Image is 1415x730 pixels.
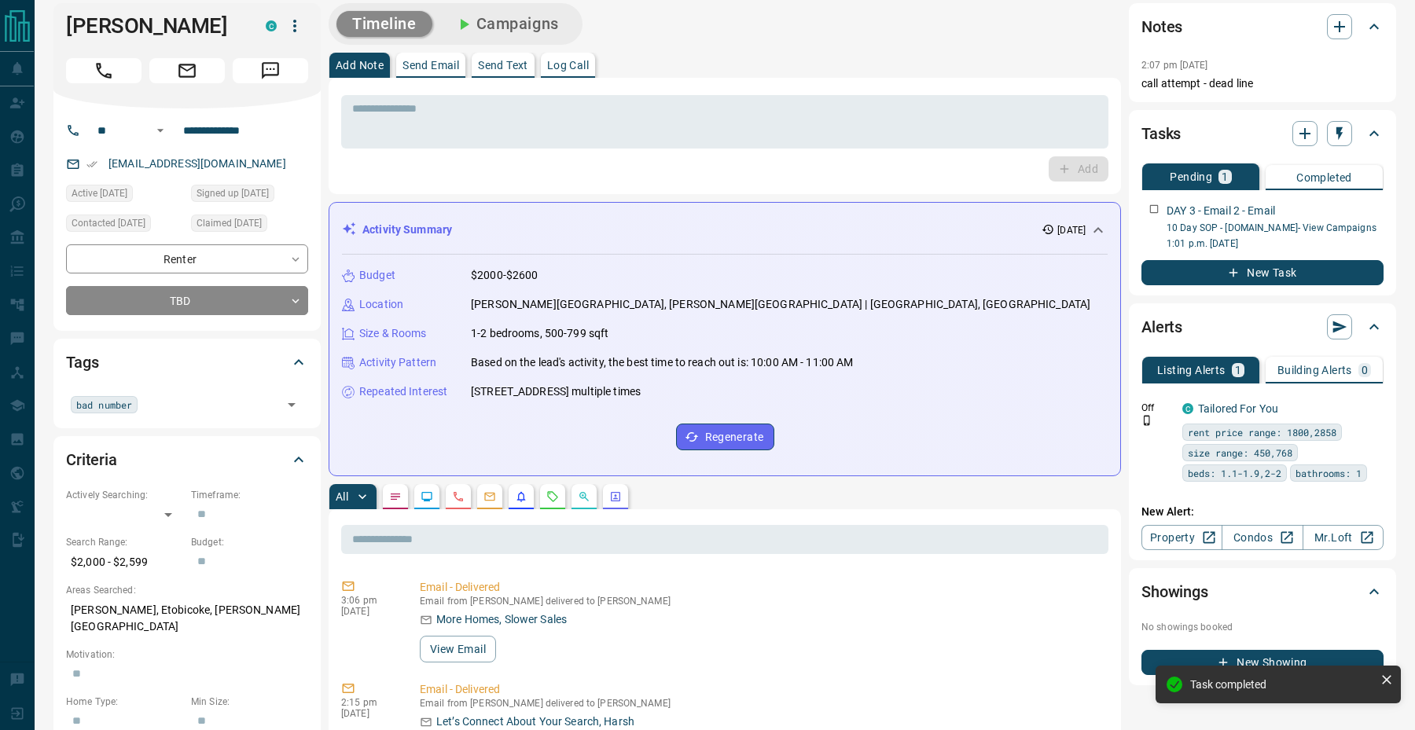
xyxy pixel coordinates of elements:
p: call attempt - dead line [1141,75,1384,92]
p: 1-2 bedrooms, 500-799 sqft [471,325,608,342]
button: Regenerate [676,424,774,450]
div: Activity Summary[DATE] [342,215,1108,244]
a: Property [1141,525,1222,550]
p: Repeated Interest [359,383,447,400]
span: bad number [76,397,132,413]
p: $2000-$2600 [471,267,538,284]
p: Budget: [191,535,308,549]
svg: Email Verified [86,159,97,170]
svg: Notes [389,490,402,503]
svg: Agent Actions [609,490,622,503]
p: More Homes, Slower Sales [436,611,567,628]
a: [EMAIL_ADDRESS][DOMAIN_NAME] [108,157,286,170]
div: Tue Jun 24 2025 [191,185,308,207]
div: Showings [1141,573,1384,611]
div: Tue Jun 24 2025 [191,215,308,237]
span: Signed up [DATE] [197,185,269,201]
div: Task completed [1190,678,1374,691]
h2: Criteria [66,447,117,472]
button: Open [151,121,170,140]
p: Pending [1170,171,1212,182]
p: Motivation: [66,647,308,662]
p: 0 [1362,365,1368,376]
p: DAY 3 - Email 2 - Email [1167,203,1275,219]
p: Location [359,296,403,313]
svg: Requests [546,490,559,503]
p: Add Note [336,60,384,71]
p: Email from [PERSON_NAME] delivered to [PERSON_NAME] [420,698,1102,709]
div: condos.ca [1182,403,1193,414]
svg: Listing Alerts [515,490,527,503]
p: 1:01 p.m. [DATE] [1167,237,1384,251]
p: $2,000 - $2,599 [66,549,183,575]
button: Open [281,394,303,416]
p: Activity Summary [362,222,452,238]
p: [DATE] [341,606,396,617]
p: 2:15 pm [341,697,396,708]
div: Renter [66,244,308,273]
h2: Showings [1141,579,1208,604]
svg: Emails [483,490,496,503]
p: [STREET_ADDRESS] multiple times [471,383,641,400]
h2: Tags [66,350,98,375]
span: bathrooms: 1 [1296,465,1362,481]
h2: Notes [1141,14,1182,39]
svg: Calls [452,490,465,503]
button: New Showing [1141,650,1384,675]
p: All [336,491,348,502]
div: Tags [66,343,308,381]
span: Claimed [DATE] [197,215,262,231]
svg: Opportunities [578,490,590,503]
svg: Lead Browsing Activity [421,490,433,503]
p: Listing Alerts [1157,365,1226,376]
p: 2:07 pm [DATE] [1141,60,1208,71]
button: View Email [420,636,496,662]
p: Budget [359,267,395,284]
p: Send Email [402,60,459,71]
h1: [PERSON_NAME] [66,13,242,39]
p: [DATE] [1057,223,1086,237]
p: No showings booked [1141,620,1384,634]
h2: Tasks [1141,121,1181,146]
p: Size & Rooms [359,325,427,342]
p: Min Size: [191,695,308,709]
div: Tasks [1141,115,1384,152]
span: Email [149,58,225,83]
button: Campaigns [439,11,575,37]
p: Email from [PERSON_NAME] delivered to [PERSON_NAME] [420,596,1102,607]
p: [PERSON_NAME], Etobicoke, [PERSON_NAME][GEOGRAPHIC_DATA] [66,597,308,640]
p: Let’s Connect About Your Search, Harsh [436,713,634,730]
div: condos.ca [266,20,277,31]
button: New Task [1141,260,1384,285]
p: [PERSON_NAME][GEOGRAPHIC_DATA], [PERSON_NAME][GEOGRAPHIC_DATA] | [GEOGRAPHIC_DATA], [GEOGRAPHIC_D... [471,296,1090,313]
p: Email - Delivered [420,681,1102,698]
div: Tue Jun 24 2025 [66,215,183,237]
span: size range: 450,768 [1188,445,1292,460]
p: Activity Pattern [359,354,436,371]
p: Building Alerts [1277,365,1352,376]
p: Search Range: [66,535,183,549]
div: Alerts [1141,308,1384,346]
span: beds: 1.1-1.9,2-2 [1188,465,1281,481]
div: Notes [1141,8,1384,46]
span: Active [DATE] [72,185,127,201]
p: 1 [1235,365,1241,376]
p: Send Text [478,60,528,71]
span: Message [233,58,308,83]
p: 3:06 pm [341,595,396,606]
a: Tailored For You [1198,402,1278,415]
p: [DATE] [341,708,396,719]
p: New Alert: [1141,504,1384,520]
h2: Alerts [1141,314,1182,339]
p: Home Type: [66,695,183,709]
p: Timeframe: [191,488,308,502]
p: Email - Delivered [420,579,1102,596]
p: 1 [1222,171,1228,182]
a: Condos [1222,525,1303,550]
p: Log Call [547,60,589,71]
span: Contacted [DATE] [72,215,145,231]
p: Areas Searched: [66,583,308,597]
a: Mr.Loft [1303,525,1384,550]
div: Tue Jun 24 2025 [66,185,183,207]
p: Based on the lead's activity, the best time to reach out is: 10:00 AM - 11:00 AM [471,354,854,371]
